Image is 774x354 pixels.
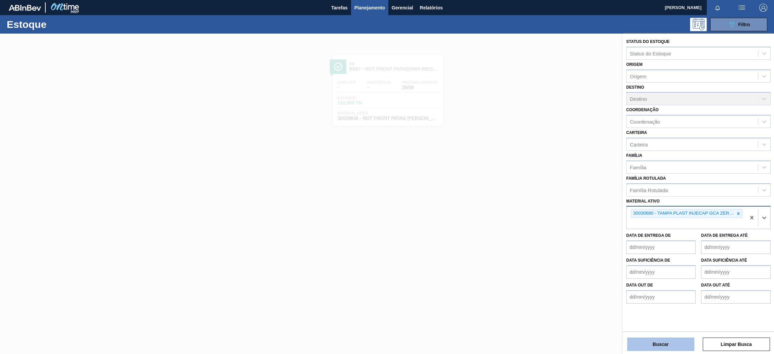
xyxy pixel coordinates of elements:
label: Data suficiência de [626,258,670,263]
span: Gerencial [392,4,413,12]
label: Destino [626,85,644,90]
span: Relatórios [420,4,443,12]
img: Logout [759,4,767,12]
div: Pogramando: nenhum usuário selecionado [690,18,707,31]
div: Família Rotulada [630,187,668,193]
span: Planejamento [354,4,385,12]
img: TNhmsLtSVTkK8tSr43FrP2fwEKptu5GPRR3wAAAABJRU5ErkJggg== [9,5,41,11]
label: Material ativo [626,199,660,204]
label: Família [626,153,642,158]
img: userActions [738,4,746,12]
div: 30030680 - TAMPA PLAST INJECAP GCA ZERO NIV24 [631,209,735,218]
label: Data de Entrega até [701,233,748,238]
div: Status do Estoque [630,50,671,56]
label: Data out de [626,283,653,287]
span: Filtro [738,22,750,27]
input: dd/mm/yyyy [626,290,696,304]
input: dd/mm/yyyy [626,240,696,254]
label: Status do Estoque [626,39,670,44]
input: dd/mm/yyyy [626,265,696,279]
input: dd/mm/yyyy [701,290,771,304]
div: Família [630,164,646,170]
label: Origem [626,62,643,67]
label: Data out até [701,283,730,287]
div: Carteira [630,141,648,147]
input: dd/mm/yyyy [701,240,771,254]
label: Coordenação [626,107,659,112]
input: dd/mm/yyyy [701,265,771,279]
div: Coordenação [630,119,660,125]
button: Notificações [707,3,728,12]
div: Origem [630,73,646,79]
button: Filtro [710,18,767,31]
label: Data de Entrega de [626,233,671,238]
h1: Estoque [7,20,110,28]
label: Data suficiência até [701,258,747,263]
label: Carteira [626,130,647,135]
span: Tarefas [331,4,348,12]
label: Família Rotulada [626,176,666,181]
